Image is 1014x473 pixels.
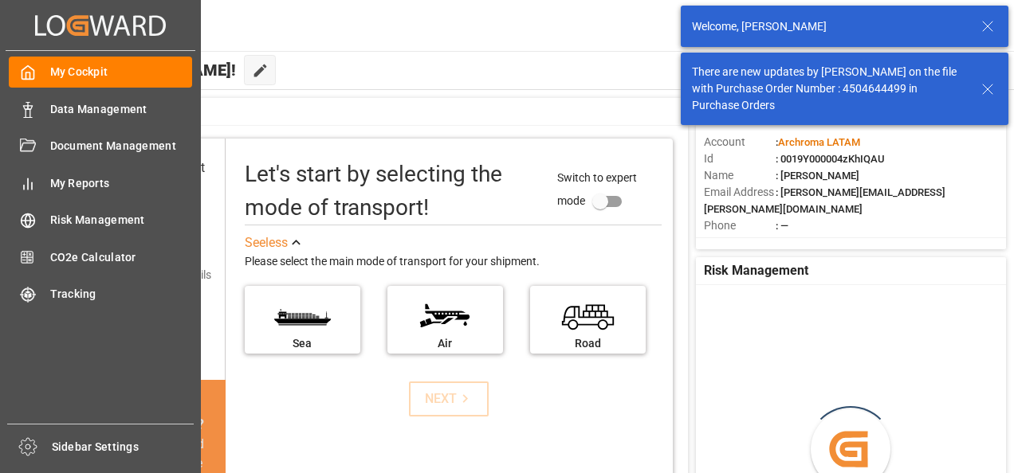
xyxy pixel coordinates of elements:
[112,267,211,283] div: Add shipping details
[52,439,195,455] span: Sidebar Settings
[538,335,638,352] div: Road
[395,335,495,352] div: Air
[50,138,193,154] span: Document Management
[704,186,945,215] span: : [PERSON_NAME][EMAIL_ADDRESS][PERSON_NAME][DOMAIN_NAME]
[776,236,816,248] span: : Shipper
[50,101,193,118] span: Data Management
[704,234,776,251] span: Account Type
[9,241,192,272] a: CO2e Calculator
[50,286,193,303] span: Tracking
[50,249,193,266] span: CO2e Calculator
[704,150,776,167] span: Id
[50,175,193,192] span: My Reports
[9,131,192,162] a: Document Management
[9,279,192,310] a: Tracking
[9,205,192,236] a: Risk Management
[253,335,352,352] div: Sea
[778,136,860,148] span: Archroma LATAM
[9,167,192,198] a: My Reports
[776,220,788,232] span: : —
[409,381,489,416] button: NEXT
[704,217,776,234] span: Phone
[50,64,193,80] span: My Cockpit
[776,153,885,165] span: : 0019Y000004zKhIQAU
[245,233,288,252] div: See less
[704,134,776,150] span: Account
[704,184,776,201] span: Email Address
[425,389,474,408] div: NEXT
[50,212,193,229] span: Risk Management
[692,64,966,114] div: There are new updates by [PERSON_NAME] on the file with Purchase Order Number : 4504644499 in Pur...
[704,261,808,280] span: Risk Management
[776,136,860,148] span: :
[704,167,776,184] span: Name
[9,57,192,88] a: My Cockpit
[245,252,662,272] div: Please select the main mode of transport for your shipment.
[245,158,542,225] div: Let's start by selecting the mode of transport!
[557,171,637,207] span: Switch to expert mode
[9,93,192,124] a: Data Management
[776,170,859,182] span: : [PERSON_NAME]
[692,18,966,35] div: Welcome, [PERSON_NAME]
